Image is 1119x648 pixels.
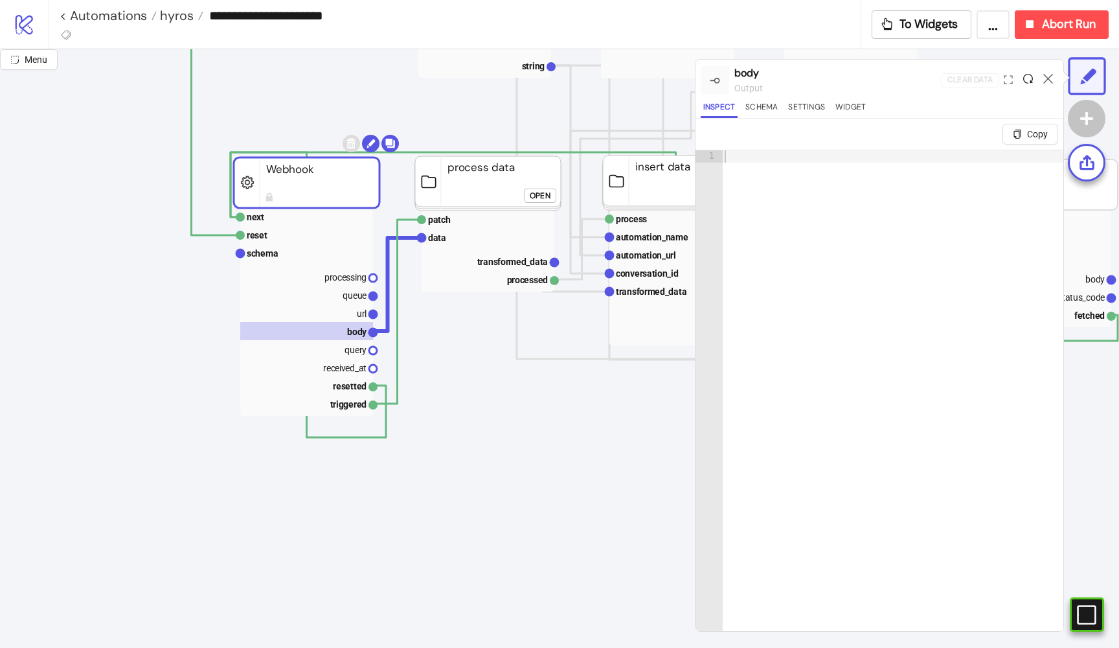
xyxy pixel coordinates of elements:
text: status_code [1057,292,1105,303]
text: url [357,308,367,319]
span: expand [1004,75,1013,84]
text: received_at [323,363,367,373]
span: To Widgets [899,17,958,32]
text: queue [343,290,367,301]
button: Open [524,189,556,203]
text: body [347,327,367,337]
text: schema [247,248,278,259]
text: query [345,345,367,355]
text: next [247,212,264,222]
button: Widget [833,100,868,118]
span: Menu [25,54,47,65]
button: ... [977,10,1010,39]
text: transformed_data [477,257,548,267]
div: 1 [695,150,723,163]
button: Schema [743,100,780,118]
span: Copy [1027,129,1048,139]
text: processing [324,272,367,283]
span: radius-bottomright [10,55,19,64]
text: transformed_data [616,286,687,297]
div: output [734,81,942,95]
span: copy [1013,130,1022,139]
text: process [616,214,647,224]
text: conversation_id [616,268,679,279]
button: Inspect [701,100,738,118]
button: To Widgets [872,10,972,39]
text: automation_name [616,232,688,242]
button: Settings [786,100,828,118]
a: < Automations [60,9,157,22]
span: hyros [157,7,194,24]
a: hyros [157,9,203,22]
text: string [522,61,545,71]
div: body [734,65,942,81]
div: Open [530,189,550,203]
text: automation_url [616,250,676,260]
text: reset [247,230,267,240]
button: Abort Run [1015,10,1109,39]
text: data [428,233,446,243]
span: Abort Run [1042,17,1096,32]
text: body [1085,274,1105,284]
button: Copy [1002,124,1058,145]
text: patch [428,214,451,225]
